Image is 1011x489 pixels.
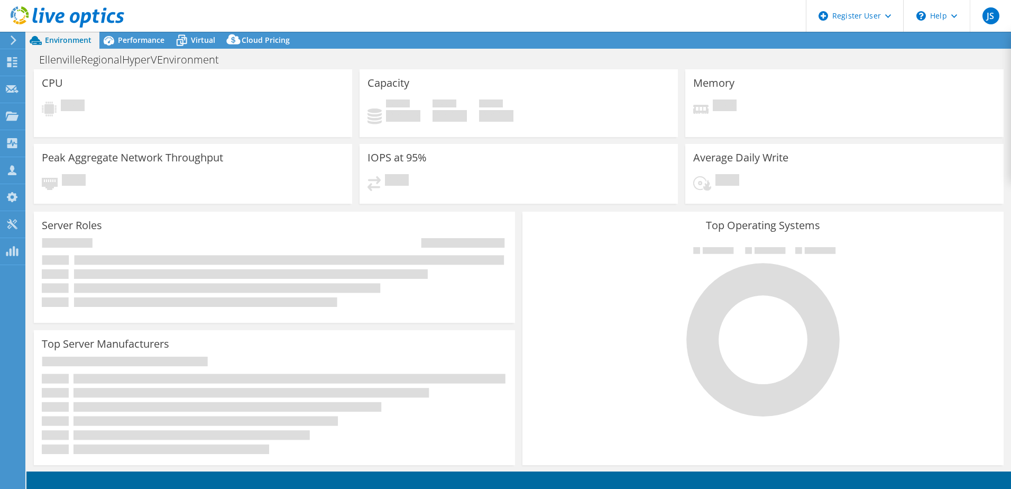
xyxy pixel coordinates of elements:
[118,35,164,45] span: Performance
[367,152,427,164] h3: IOPS at 95%
[62,174,86,188] span: Pending
[42,220,102,231] h3: Server Roles
[242,35,290,45] span: Cloud Pricing
[982,7,999,24] span: JS
[693,77,734,89] h3: Memory
[386,99,410,110] span: Used
[385,174,409,188] span: Pending
[191,35,215,45] span: Virtual
[916,11,926,21] svg: \n
[367,77,409,89] h3: Capacity
[479,99,503,110] span: Total
[713,99,737,114] span: Pending
[42,338,169,350] h3: Top Server Manufacturers
[693,152,788,164] h3: Average Daily Write
[386,110,420,122] h4: 0 GiB
[715,174,739,188] span: Pending
[479,110,513,122] h4: 0 GiB
[34,54,235,66] h1: EllenvilleRegionalHyperVEnvironment
[42,152,223,164] h3: Peak Aggregate Network Throughput
[433,110,467,122] h4: 0 GiB
[45,35,91,45] span: Environment
[42,77,63,89] h3: CPU
[530,220,996,231] h3: Top Operating Systems
[61,99,85,114] span: Pending
[433,99,456,110] span: Free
